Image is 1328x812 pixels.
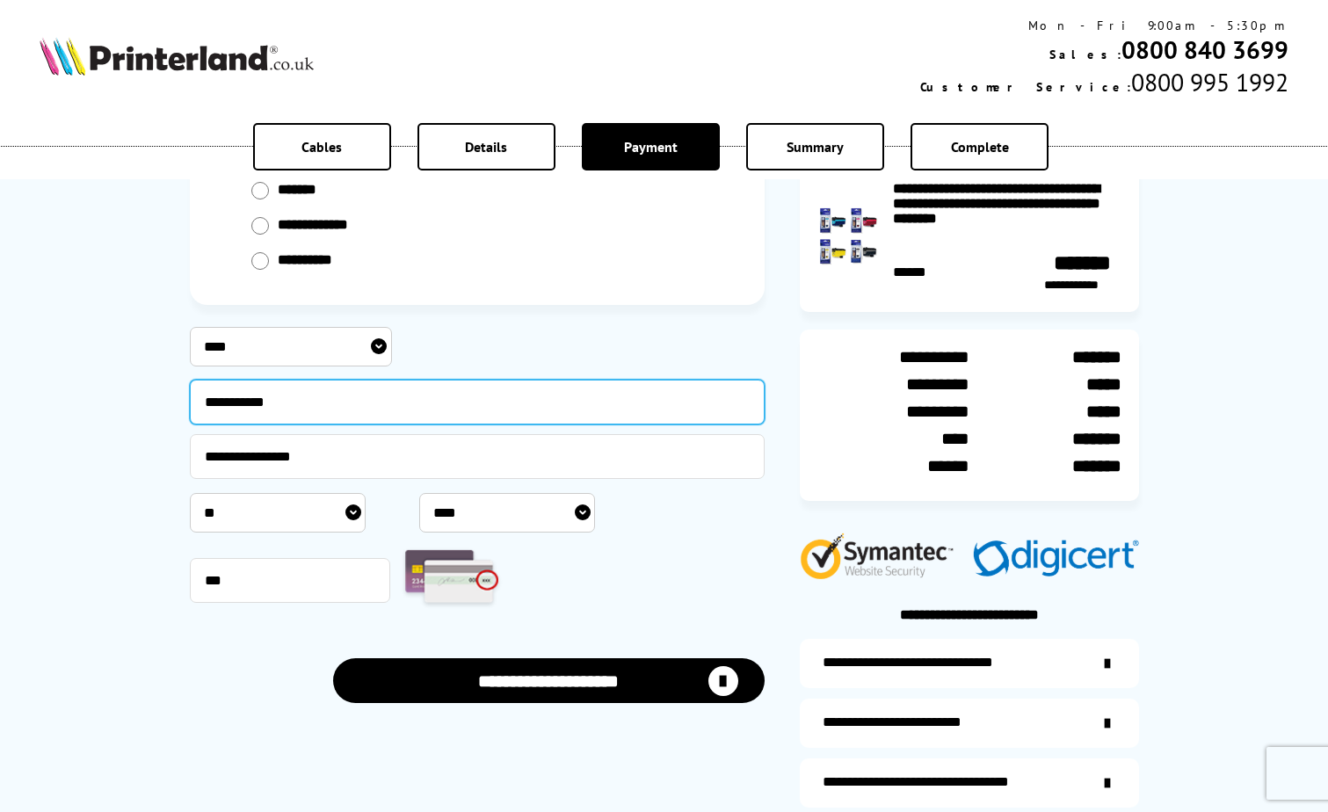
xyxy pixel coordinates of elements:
[301,138,342,156] span: Cables
[800,699,1139,748] a: items-arrive
[40,37,314,76] img: Printerland Logo
[920,18,1288,33] div: Mon - Fri 9:00am - 5:30pm
[1121,33,1288,66] a: 0800 840 3699
[787,138,844,156] span: Summary
[1049,47,1121,62] span: Sales:
[951,138,1009,156] span: Complete
[1131,66,1288,98] span: 0800 995 1992
[920,79,1131,95] span: Customer Service:
[624,138,678,156] span: Payment
[465,138,507,156] span: Details
[800,639,1139,688] a: additional-ink
[800,758,1139,808] a: additional-cables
